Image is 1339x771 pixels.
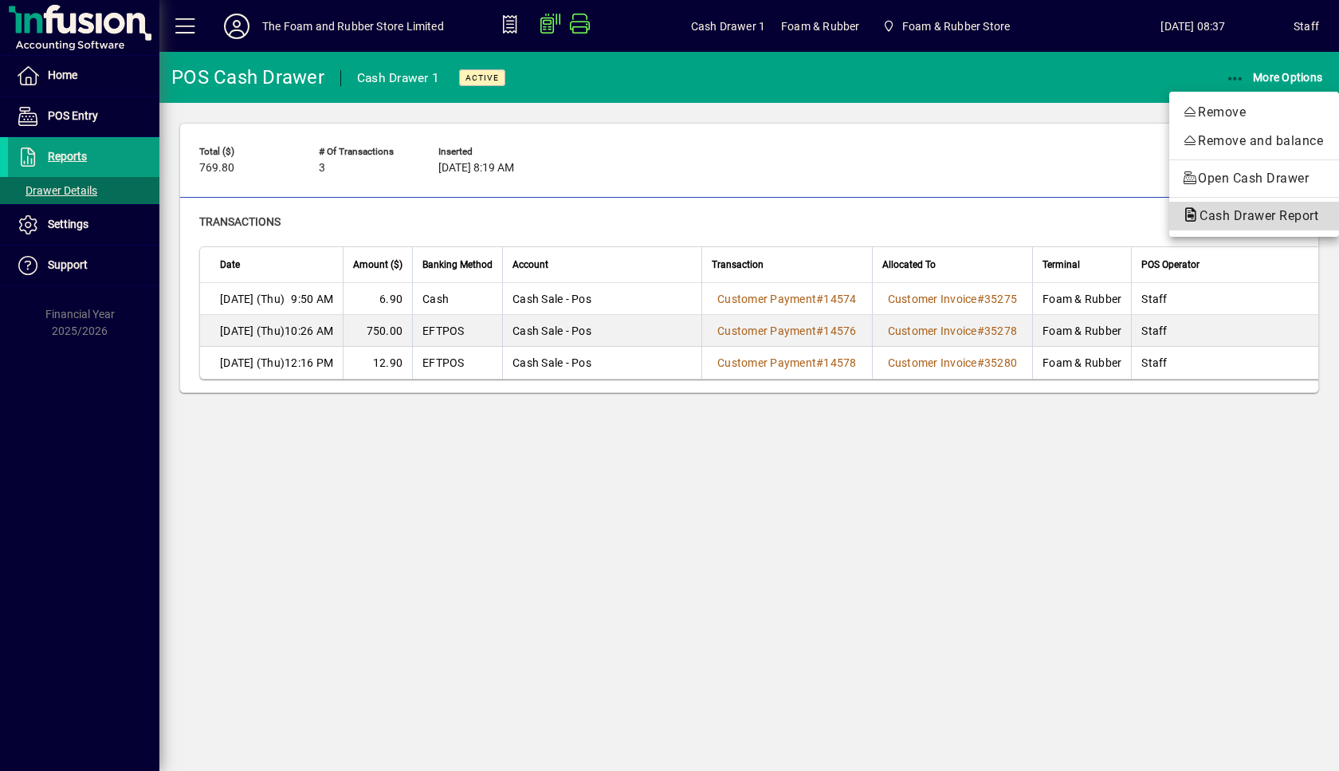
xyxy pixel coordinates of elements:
button: Remove [1169,98,1339,127]
span: Cash Drawer Report [1182,208,1326,223]
button: Open Cash Drawer [1169,164,1339,193]
span: Remove [1182,103,1326,122]
span: Open Cash Drawer [1182,169,1326,188]
button: Remove and balance [1169,127,1339,155]
span: Remove and balance [1182,132,1326,151]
